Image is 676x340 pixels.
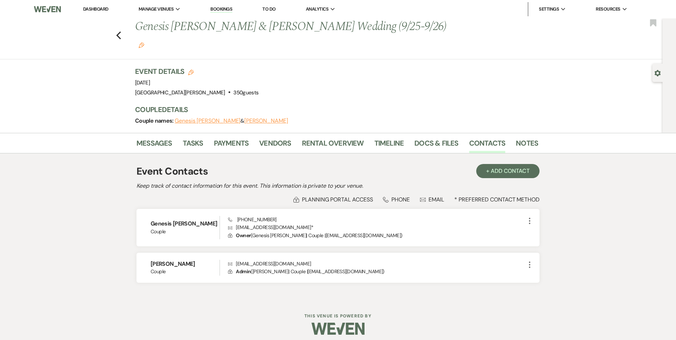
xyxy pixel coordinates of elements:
h6: [PERSON_NAME] [151,260,220,268]
button: + Add Contact [476,164,540,178]
span: [PHONE_NUMBER] [228,216,276,223]
span: Resources [596,6,620,13]
span: Couple names: [135,117,175,124]
a: Bookings [210,6,232,13]
a: Docs & Files [414,137,458,153]
h3: Couple Details [135,105,531,115]
span: [GEOGRAPHIC_DATA][PERSON_NAME] [135,89,225,96]
div: * Preferred Contact Method [136,196,540,203]
img: Weven Logo [34,2,61,17]
a: Timeline [374,137,404,153]
span: 350 guests [233,89,258,96]
p: ( [PERSON_NAME] | Couple | [EMAIL_ADDRESS][DOMAIN_NAME] ) [228,268,525,275]
a: Payments [214,137,249,153]
span: Analytics [306,6,328,13]
a: To Do [262,6,275,12]
span: [DATE] [135,79,150,86]
p: ( Genesis [PERSON_NAME] | Couple | [EMAIL_ADDRESS][DOMAIN_NAME] ) [228,231,525,239]
button: Open lead details [654,69,661,76]
span: Couple [151,268,220,275]
div: Planning Portal Access [293,196,373,203]
button: Genesis [PERSON_NAME] [175,118,240,124]
span: & [175,117,288,124]
h2: Keep track of contact information for this event. This information is private to your venue. [136,182,540,190]
span: Manage Venues [139,6,174,13]
p: [EMAIL_ADDRESS][DOMAIN_NAME] * [228,223,525,231]
a: Rental Overview [302,137,364,153]
a: Tasks [183,137,203,153]
a: Contacts [469,137,506,153]
button: Edit [139,42,144,48]
h6: Genesis [PERSON_NAME] [151,220,220,228]
span: Admin [236,268,251,275]
h1: Event Contacts [136,164,208,179]
span: Couple [151,228,220,235]
h1: Genesis [PERSON_NAME] & [PERSON_NAME] Wedding (9/25-9/26) [135,18,452,52]
div: Email [420,196,444,203]
h3: Event Details [135,66,258,76]
a: Dashboard [83,6,109,12]
p: [EMAIL_ADDRESS][DOMAIN_NAME] [228,260,525,268]
span: Owner [236,232,251,239]
div: Phone [383,196,410,203]
span: Settings [539,6,559,13]
a: Messages [136,137,172,153]
a: Notes [516,137,538,153]
button: [PERSON_NAME] [244,118,288,124]
a: Vendors [259,137,291,153]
